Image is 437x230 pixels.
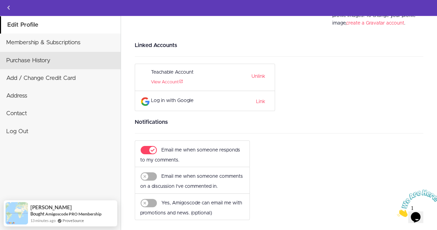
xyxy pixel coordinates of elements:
[151,80,183,84] a: View Account
[30,211,45,217] span: Bought
[3,3,46,30] img: Chat attention grabber
[135,41,423,49] h3: Linked Accounts
[346,21,404,26] a: create a Gravatar account
[332,5,418,34] div: We use to set your profile images. To change your profile image, .
[45,211,102,217] a: Amigoscode PRO Membership
[151,67,232,77] div: Teachable Account
[256,97,265,105] a: Link
[30,218,56,223] span: 13 minutes ago
[3,3,6,9] span: 1
[30,204,72,210] span: [PERSON_NAME]
[251,70,265,80] a: Unlink
[140,144,244,164] form: Email me when someone responds to my comments.
[151,94,232,107] div: Log in with Google
[63,218,84,223] a: ProveSource
[141,97,150,106] img: Google Logo
[140,196,244,217] form: Yes, Amigoscode can email me with promotions and news. (optional)
[4,3,13,12] svg: Back to courses
[1,16,121,34] a: Edit Profile
[394,187,437,220] iframe: chat widget
[140,170,244,190] form: Email me when someone comments on a discussion I've commented in.
[135,118,423,126] h3: Notifications
[6,202,28,224] img: provesource social proof notification image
